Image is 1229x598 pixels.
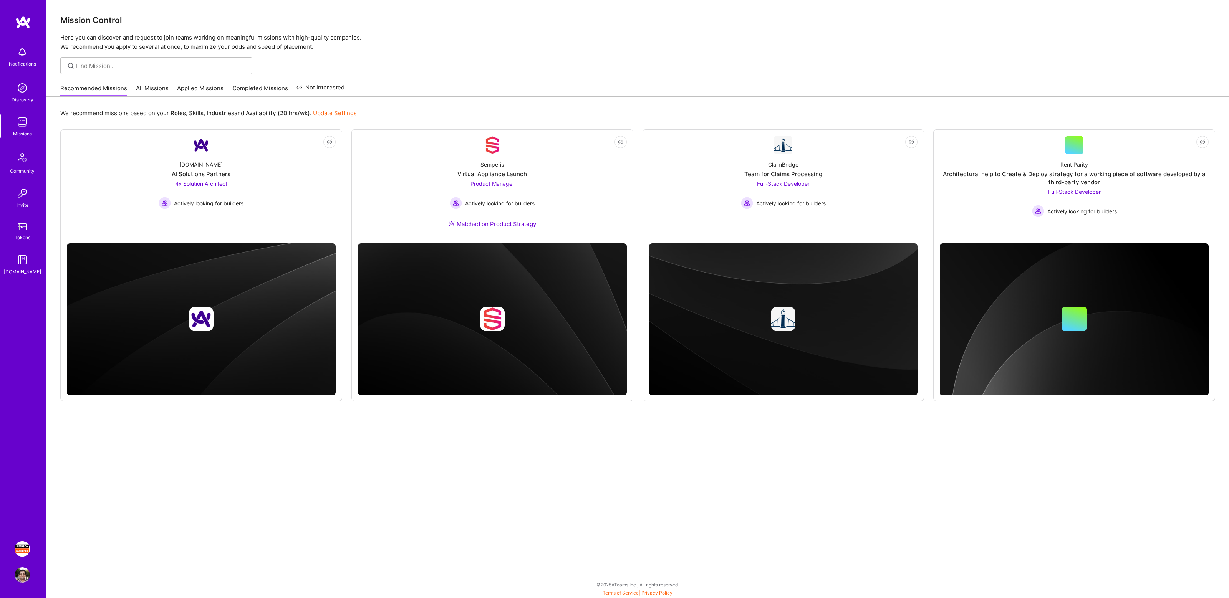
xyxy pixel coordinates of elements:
[15,80,30,96] img: discovery
[483,136,502,154] img: Company Logo
[358,136,627,237] a: Company LogoSemperisVirtual Appliance LaunchProduct Manager Actively looking for buildersActively...
[1047,207,1117,215] span: Actively looking for builders
[603,590,639,596] a: Terms of Service
[618,139,624,145] i: icon EyeClosed
[60,84,127,97] a: Recommended Missions
[741,197,753,209] img: Actively looking for builders
[940,170,1209,186] div: Architectural help to Create & Deploy strategy for a working piece of software developed by a thi...
[15,252,30,268] img: guide book
[67,243,336,395] img: cover
[207,109,234,117] b: Industries
[189,307,214,331] img: Company logo
[1032,205,1044,217] img: Actively looking for builders
[60,15,1215,25] h3: Mission Control
[15,15,31,29] img: logo
[13,149,31,167] img: Community
[66,61,75,70] i: icon SearchGrey
[76,62,247,70] input: Find Mission...
[768,160,798,168] div: ClaimBridge
[296,83,345,97] a: Not Interested
[15,541,30,557] img: Simpson Strong-Tie: Product Manager
[1060,160,1088,168] div: Rent Parity
[172,170,230,178] div: AI Solutions Partners
[67,136,336,237] a: Company Logo[DOMAIN_NAME]AI Solutions Partners4x Solution Architect Actively looking for builders...
[12,96,33,104] div: Discovery
[60,33,1215,51] p: Here you can discover and request to join teams working on meaningful missions with high-quality ...
[480,160,504,168] div: Semperis
[10,167,35,175] div: Community
[17,201,28,209] div: Invite
[246,109,310,117] b: Availability (20 hrs/wk)
[649,243,918,395] img: cover
[13,567,32,583] a: User Avatar
[136,84,169,97] a: All Missions
[744,170,822,178] div: Team for Claims Processing
[15,114,30,130] img: teamwork
[757,180,810,187] span: Full-Stack Developer
[1048,188,1101,195] span: Full-Stack Developer
[9,60,36,68] div: Notifications
[908,139,914,145] i: icon EyeClosed
[15,567,30,583] img: User Avatar
[177,84,224,97] a: Applied Missions
[603,590,672,596] span: |
[465,199,535,207] span: Actively looking for builders
[1199,139,1206,145] i: icon EyeClosed
[940,243,1209,396] img: cover
[470,180,514,187] span: Product Manager
[480,307,505,331] img: Company logo
[649,136,918,237] a: Company LogoClaimBridgeTeam for Claims ProcessingFull-Stack Developer Actively looking for builde...
[15,45,30,60] img: bell
[18,223,27,230] img: tokens
[15,233,30,241] div: Tokens
[326,139,333,145] i: icon EyeClosed
[940,136,1209,237] a: Rent ParityArchitectural help to Create & Deploy strategy for a working piece of software develop...
[771,307,795,331] img: Company logo
[159,197,171,209] img: Actively looking for builders
[175,180,227,187] span: 4x Solution Architect
[189,109,204,117] b: Skills
[313,109,357,117] a: Update Settings
[192,136,210,154] img: Company Logo
[756,199,826,207] span: Actively looking for builders
[13,130,32,138] div: Missions
[13,541,32,557] a: Simpson Strong-Tie: Product Manager
[15,186,30,201] img: Invite
[46,575,1229,594] div: © 2025 ATeams Inc., All rights reserved.
[449,220,536,228] div: Matched on Product Strategy
[179,160,223,168] div: [DOMAIN_NAME]
[232,84,288,97] a: Completed Missions
[60,109,357,117] p: We recommend missions based on your , , and .
[457,170,527,178] div: Virtual Appliance Launch
[4,268,41,276] div: [DOMAIN_NAME]
[641,590,672,596] a: Privacy Policy
[174,199,243,207] span: Actively looking for builders
[449,220,455,226] img: Ateam Purple Icon
[450,197,462,209] img: Actively looking for builders
[774,136,792,154] img: Company Logo
[358,243,627,395] img: cover
[171,109,186,117] b: Roles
